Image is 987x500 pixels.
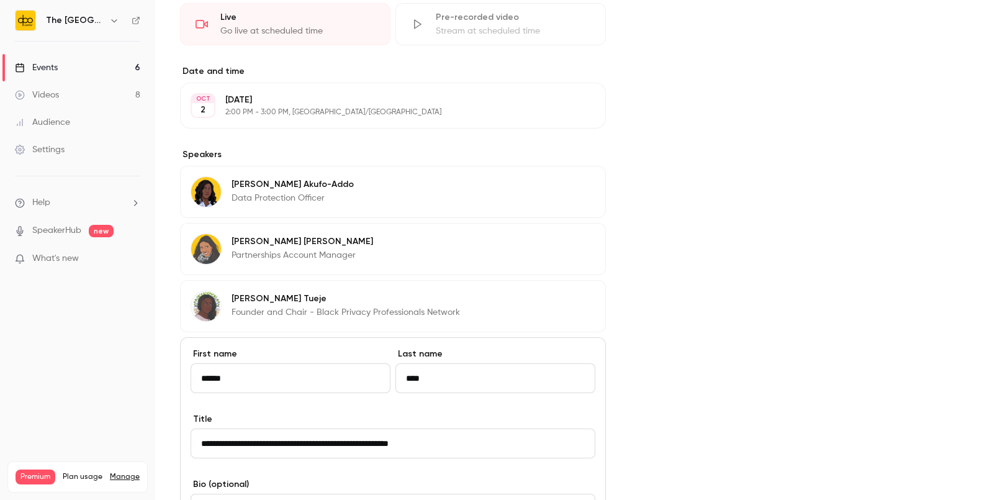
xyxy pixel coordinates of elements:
[191,234,221,264] img: Luz Chavez
[15,61,58,74] div: Events
[16,470,55,484] span: Premium
[32,224,81,237] a: SpeakerHub
[191,478,595,491] label: Bio (optional)
[225,107,540,117] p: 2:00 PM - 3:00 PM, [GEOGRAPHIC_DATA]/[GEOGRAPHIC_DATA]
[180,166,606,218] div: Cynthia Akufo-Addo[PERSON_NAME] Akufo-AddoData Protection Officer
[46,14,104,27] h6: The [GEOGRAPHIC_DATA]
[232,249,373,261] p: Partnerships Account Manager
[191,413,595,425] label: Title
[191,348,390,360] label: First name
[395,348,595,360] label: Last name
[220,25,375,37] div: Go live at scheduled time
[232,192,354,204] p: Data Protection Officer
[191,177,221,207] img: Cynthia Akufo-Addo
[180,65,606,78] label: Date and time
[232,306,460,319] p: Founder and Chair - Black Privacy Professionals Network
[180,280,606,332] div: Christina Tueje[PERSON_NAME] TuejeFounder and Chair - Black Privacy Professionals Network
[15,89,59,101] div: Videos
[110,472,140,482] a: Manage
[89,225,114,237] span: new
[63,472,102,482] span: Plan usage
[232,293,460,305] p: [PERSON_NAME] Tueje
[225,94,540,106] p: [DATE]
[32,252,79,265] span: What's new
[15,143,65,156] div: Settings
[436,11,590,24] div: Pre-recorded video
[16,11,35,30] img: The DPO Centre
[180,223,606,275] div: Luz Chavez[PERSON_NAME] [PERSON_NAME]Partnerships Account Manager
[180,148,606,161] label: Speakers
[15,116,70,129] div: Audience
[395,3,606,45] div: Pre-recorded videoStream at scheduled time
[201,104,205,116] p: 2
[32,196,50,209] span: Help
[15,196,140,209] li: help-dropdown-opener
[232,178,354,191] p: [PERSON_NAME] Akufo-Addo
[180,3,390,45] div: LiveGo live at scheduled time
[220,11,375,24] div: Live
[232,235,373,248] p: [PERSON_NAME] [PERSON_NAME]
[436,25,590,37] div: Stream at scheduled time
[192,94,214,103] div: OCT
[191,291,221,321] img: Christina Tueje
